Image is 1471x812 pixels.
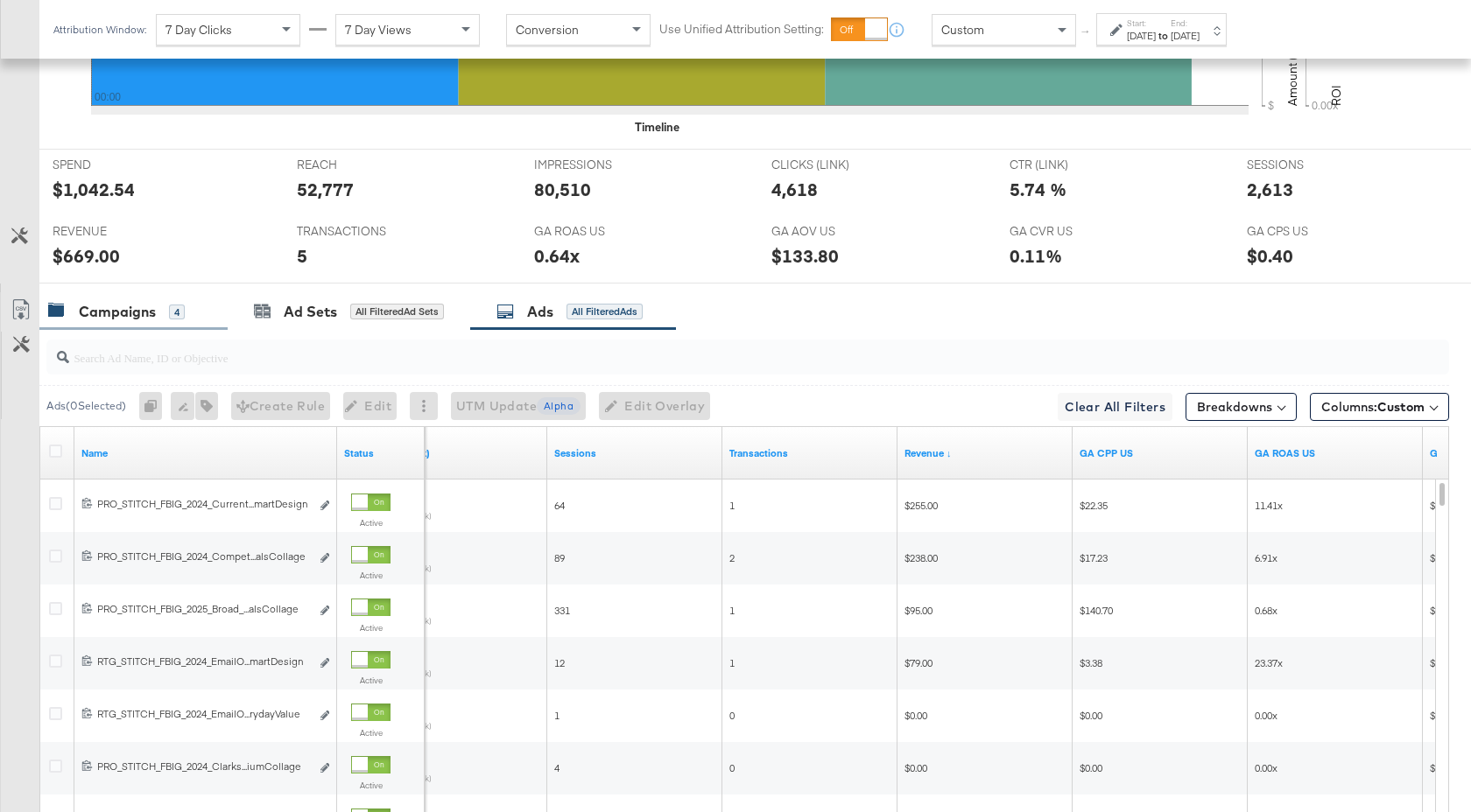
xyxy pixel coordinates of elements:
span: $22.35 [1080,499,1108,512]
span: $79.00 [904,656,933,669]
div: 0.64x [534,243,580,269]
span: 0.00x [1255,709,1277,722]
span: 0 [729,761,735,774]
span: GA AOV US [771,223,903,240]
div: $0.40 [1247,243,1293,269]
a: Sessions - GA Sessions - The total number of sessions [554,446,715,460]
span: 1 [554,709,560,722]
span: REACH [297,157,428,173]
span: $79.00 [1430,656,1458,669]
span: 4 [554,761,560,774]
a: Spend/GA Transactions [1080,446,1241,460]
span: Custom [1377,399,1425,415]
div: $133.80 [771,243,839,269]
span: 12 [554,656,565,669]
div: Campaigns [79,302,156,322]
label: Active [351,780,391,791]
span: $255.00 [904,499,938,512]
span: SPEND [53,157,184,173]
span: 23.37x [1255,656,1283,669]
span: 0.00x [1255,761,1277,774]
a: Transaction Revenue - The total sale revenue (excluding shipping and tax) of the transaction [904,446,1066,460]
label: Active [351,517,391,528]
label: Active [351,622,391,633]
span: Columns: [1321,398,1425,416]
button: Clear All Filters [1058,393,1172,421]
span: $255.00 [1430,499,1463,512]
input: Search Ad Name, ID or Objective [69,333,1322,367]
div: Attribution Window: [53,24,147,36]
span: $0.00 [1080,709,1102,722]
span: $119.00 [1430,551,1463,564]
div: RTG_STITCH_FBIG_2024_EmailO...martDesign [97,654,310,668]
div: All Filtered Ad Sets [350,304,444,319]
a: Ad Name. [81,446,330,460]
span: $0.00 [904,709,927,722]
div: Timeline [635,119,679,136]
div: Ads [527,302,553,322]
div: [DATE] [1171,29,1200,43]
span: Clear All Filters [1065,396,1165,418]
a: The average cost for each link click you've received from your ad. [379,446,540,460]
label: Active [351,675,391,686]
label: Active [351,570,391,581]
div: 52,777 [297,177,354,202]
span: SESSIONS [1247,157,1378,173]
div: 5 [297,243,307,269]
span: $238.00 [904,551,938,564]
span: 331 [554,604,570,617]
span: GA CPS US [1247,223,1378,240]
div: 2,613 [1247,177,1293,202]
a: Shows the current state of your Ad. [344,446,418,460]
div: Ads ( 0 Selected) [46,398,126,414]
span: GA CVR US [1010,223,1141,240]
span: 7 Day Clicks [165,22,232,38]
div: 0 [139,392,171,420]
span: CLICKS (LINK) [771,157,903,173]
span: $0.00 [904,761,927,774]
a: GA Revenue/Spend [1255,446,1416,460]
div: Ad Sets [284,302,337,322]
span: 89 [554,551,565,564]
span: GA ROAS US [534,223,665,240]
span: 2 [729,551,735,564]
div: RTG_STITCH_FBIG_2024_EmailO...rydayValue [97,707,310,721]
span: $3.38 [1080,656,1102,669]
span: $0.00 [1430,709,1453,722]
span: $95.00 [1430,604,1458,617]
text: Amount (USD) [1284,29,1300,106]
span: 1 [729,656,735,669]
span: Conversion [516,22,579,38]
label: Use Unified Attribution Setting: [659,21,824,38]
div: PRO_STITCH_FBIG_2024_Compet...alsCollage [97,549,310,563]
span: CTR (LINK) [1010,157,1141,173]
span: TRANSACTIONS [297,223,428,240]
div: 4,618 [771,177,818,202]
label: Start: [1127,17,1156,29]
span: $0.00 [1430,761,1453,774]
button: Breakdowns [1186,393,1297,421]
div: 0.11% [1010,243,1062,269]
span: $140.70 [1080,604,1113,617]
div: PRO_STITCH_FBIG_2025_Broad_...alsCollage [97,602,310,616]
text: ROI [1328,85,1344,106]
span: 6.91x [1255,551,1277,564]
span: REVENUE [53,223,184,240]
span: 0.68x [1255,604,1277,617]
div: 5.74 % [1010,177,1066,202]
span: 0 [729,709,735,722]
span: 1 [729,499,735,512]
div: $669.00 [53,243,120,269]
span: 64 [554,499,565,512]
div: [DATE] [1127,29,1156,43]
div: PRO_STITCH_FBIG_2024_Current...martDesign [97,497,310,511]
span: ↑ [1078,30,1094,36]
span: 7 Day Views [345,22,412,38]
span: Custom [941,22,984,38]
span: 11.41x [1255,499,1283,512]
span: 1 [729,604,735,617]
span: $0.00 [1080,761,1102,774]
div: PRO_STITCH_FBIG_2024_Clarks...iumCollage [97,759,310,773]
span: IMPRESSIONS [534,157,665,173]
button: Columns:Custom [1310,393,1449,421]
